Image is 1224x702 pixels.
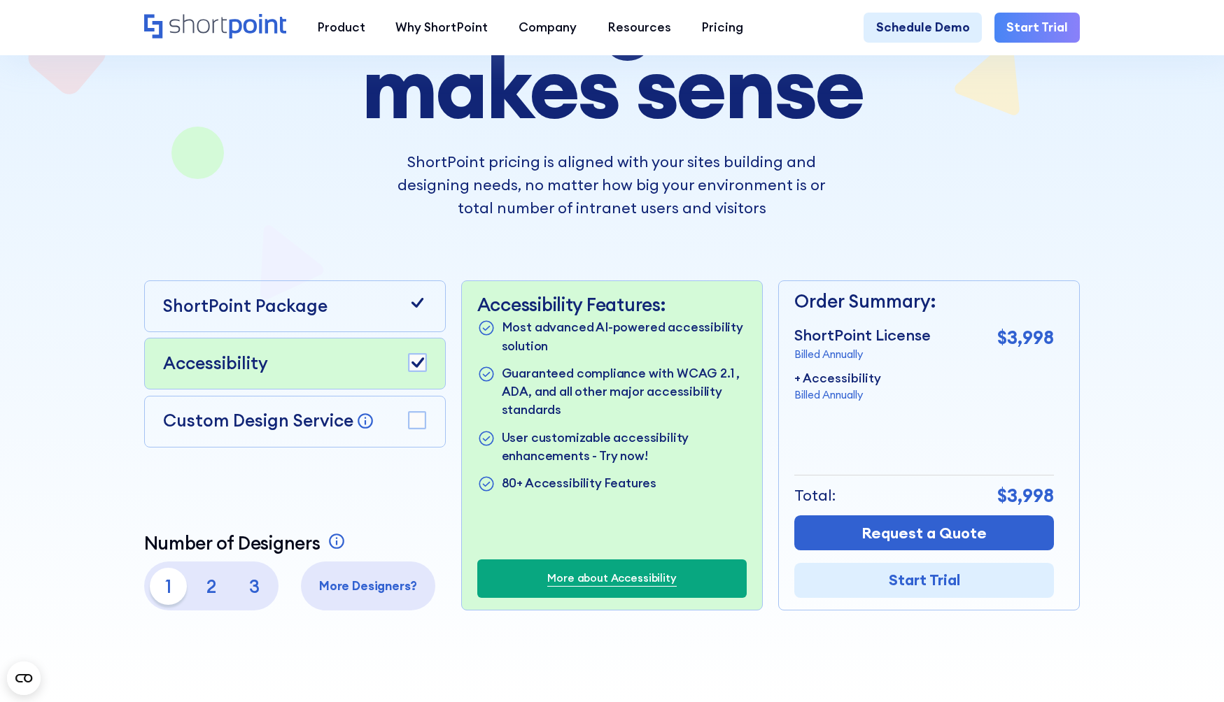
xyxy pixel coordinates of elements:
[502,364,747,420] p: Guaranteed compliance with WCAG 2.1 , ADA, and all other major accessibility standards
[383,150,842,219] p: ShortPoint pricing is aligned with your sites building and designing needs, no matter how big you...
[380,13,503,43] a: Why ShortPoint
[994,13,1081,43] a: Start Trial
[519,18,577,36] div: Company
[236,568,272,604] p: 3
[794,287,1054,315] p: Order Summary:
[150,568,186,604] p: 1
[794,347,931,363] p: Billed Annually
[502,474,656,495] p: 80+ Accessibility Features
[794,369,881,387] p: + Accessibility
[502,318,747,354] p: Most advanced AI-powered accessibility solution
[794,387,881,403] p: Billed Annually
[144,532,321,554] p: Number of Designers
[7,661,41,695] button: Open CMP widget
[163,351,268,377] p: Accessibility
[997,482,1054,509] p: $3,998
[395,18,488,36] div: Why ShortPoint
[794,324,931,347] p: ShortPoint License
[864,13,982,43] a: Schedule Demo
[701,18,743,36] div: Pricing
[592,13,687,43] a: Resources
[1154,635,1224,702] iframe: Chat Widget
[687,13,759,43] a: Pricing
[997,324,1054,351] p: $3,998
[192,568,229,604] p: 2
[307,577,430,595] p: More Designers?
[163,294,328,320] p: ShortPoint Package
[794,563,1054,598] a: Start Trial
[502,429,747,465] p: User customizable accessibility enhancements - Try now!
[302,13,381,43] a: Product
[477,294,747,315] p: Accessibility Features:
[794,484,836,507] p: Total:
[794,515,1054,550] a: Request a Quote
[163,410,353,431] p: Custom Design Service
[144,532,349,554] a: Number of Designers
[144,14,286,41] a: Home
[547,571,676,587] a: More about Accessibility
[503,13,592,43] a: Company
[607,18,671,36] div: Resources
[317,18,365,36] div: Product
